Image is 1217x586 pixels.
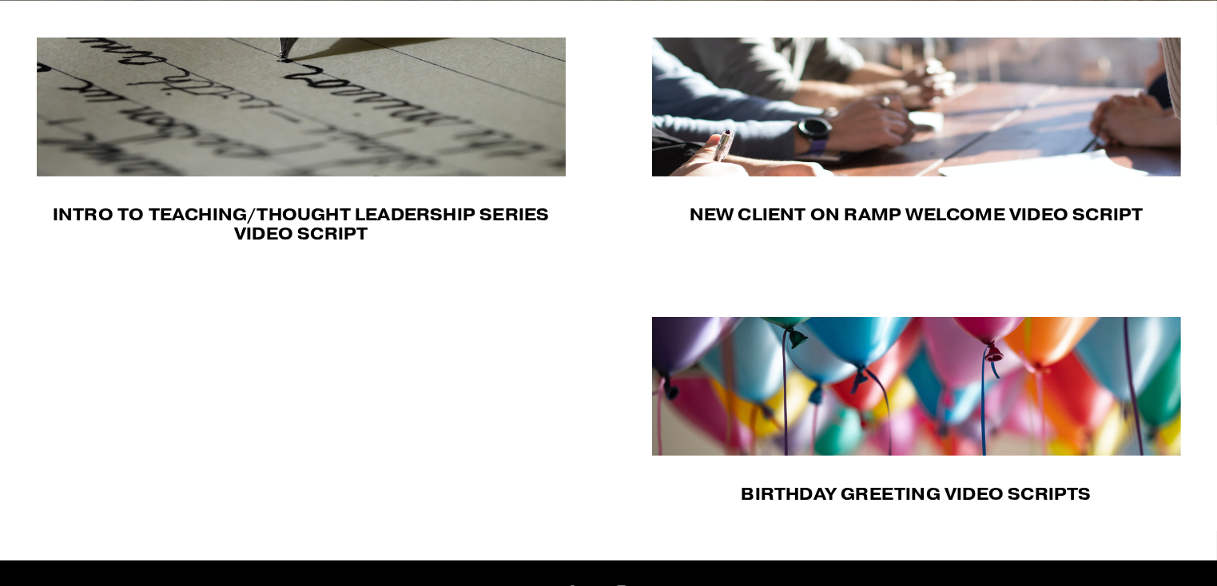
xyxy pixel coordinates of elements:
[652,205,1181,224] h4: New Client on Ramp Welcome Video Script
[652,317,1181,456] img: Birthday Greeting Birthday Script #1: Good morning! I thought I would inform you that today is a ...
[37,205,566,244] h4: Intro to Teaching/Thought Leadership Series Video Script
[652,485,1181,504] h4: Birthday Greeting Video Scripts
[37,38,566,176] img: Intro To Teaching/Thought Leadership Series Hello, I’m (FA &nbsp;Name) from (Firm Name). As you k...
[652,38,1181,176] img: New Client On Ramp Welcome Video Hello! _________ here, and on behalf of everyone at ____________...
